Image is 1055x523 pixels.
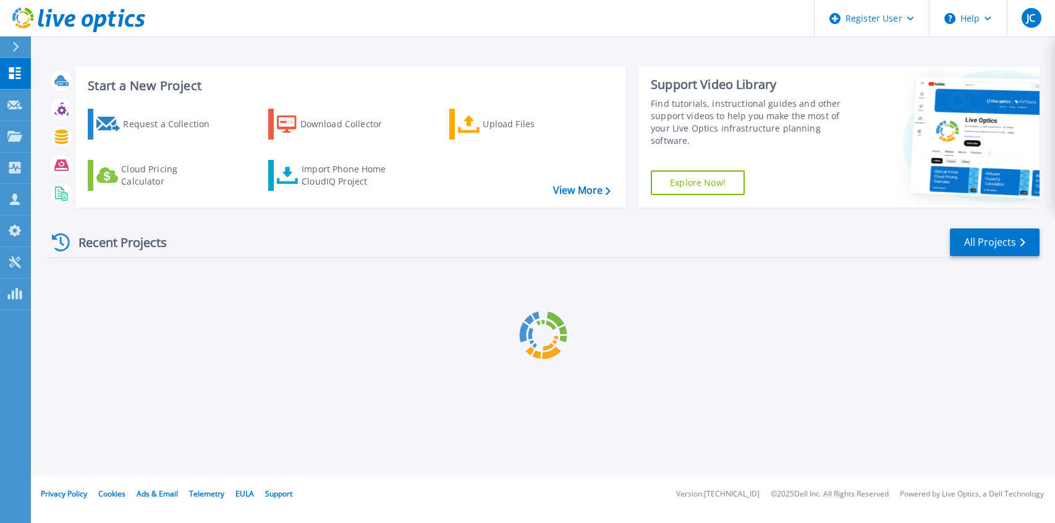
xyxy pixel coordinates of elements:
div: Request a Collection [123,112,222,136]
li: Version: [TECHNICAL_ID] [676,490,760,498]
a: Upload Files [449,109,587,140]
div: Upload Files [483,112,582,136]
a: Ads & Email [137,488,178,499]
div: Find tutorials, instructional guides and other support videos to help you make the most of your L... [651,98,854,147]
a: Explore Now! [651,170,745,195]
a: Cloud Pricing Calculator [88,160,226,191]
li: Powered by Live Optics, a Dell Technology [900,490,1044,498]
div: Recent Projects [48,227,184,257]
a: Request a Collection [88,109,226,140]
a: Privacy Policy [41,488,87,499]
a: Cookies [98,488,125,499]
a: Download Collector [268,109,406,140]
div: Support Video Library [651,77,854,93]
li: © 2025 Dell Inc. All Rights Reserved [771,490,889,498]
div: Download Collector [300,112,399,136]
span: JC [1027,13,1035,23]
div: Import Phone Home CloudIQ Project [302,163,398,188]
a: EULA [235,488,254,499]
a: Support [265,488,292,499]
a: All Projects [950,228,1040,256]
a: View More [553,185,611,196]
div: Cloud Pricing Calculator [121,163,220,188]
a: Telemetry [189,488,224,499]
h3: Start a New Project [88,79,610,93]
